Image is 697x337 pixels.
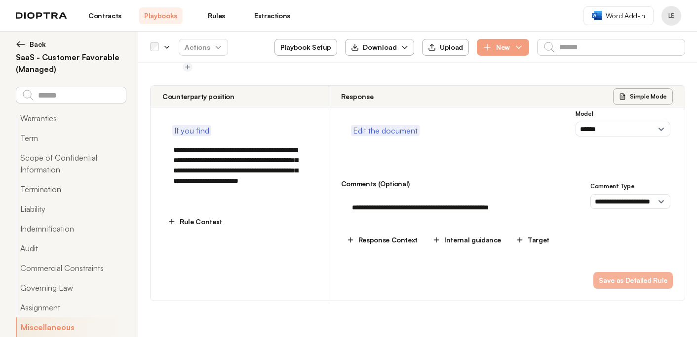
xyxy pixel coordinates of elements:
[183,62,193,72] button: Add tag
[341,179,673,189] h3: Comments (Optional)
[162,92,234,101] h3: Counterparty position
[592,11,602,20] img: word
[428,43,463,52] div: Upload
[194,7,238,24] a: Rules
[16,148,126,179] button: Scope of Confidential Information
[250,7,294,24] a: Extractions
[16,278,126,298] button: Governing Law
[16,51,126,75] h2: SaaS - Customer Favorable (Managed)
[16,317,126,337] button: Miscellaneous
[16,128,126,148] button: Term
[606,11,645,21] span: Word Add-in
[16,219,126,238] button: Indemnification
[576,122,670,136] select: Model
[179,39,228,56] button: Actions
[150,43,159,52] div: Select all
[83,7,127,24] a: Contracts
[583,6,654,25] a: Word Add-in
[16,39,26,49] img: left arrow
[477,39,529,56] button: New
[590,182,670,190] h3: Comment Type
[422,39,469,56] button: Upload
[16,12,67,19] img: logo
[16,238,126,258] button: Audit
[16,199,126,219] button: Liability
[345,39,414,56] button: Download
[341,232,423,248] button: Response Context
[177,38,230,56] span: Actions
[30,39,46,49] span: Back
[16,108,126,128] button: Warranties
[162,213,228,230] button: Rule Context
[590,194,670,209] select: Comment Type
[16,39,126,49] button: Back
[341,92,374,101] h3: Response
[427,232,506,248] button: Internal guidance
[16,179,126,199] button: Termination
[139,7,183,24] a: Playbooks
[351,125,420,136] button: Edit the document
[351,42,397,52] div: Download
[593,272,673,289] button: Save as Detailed Rule
[576,110,670,118] h3: Model
[510,232,555,248] button: Target
[661,6,681,26] button: Profile menu
[274,39,337,56] button: Playbook Setup
[613,88,673,105] button: Simple Mode
[172,125,211,136] button: If you find
[174,125,209,136] span: If you find
[16,258,126,278] button: Commercial Constraints
[16,298,126,317] button: Assignment
[353,125,418,136] span: Edit the document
